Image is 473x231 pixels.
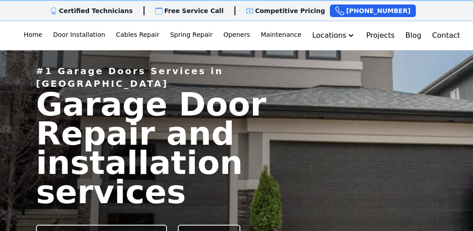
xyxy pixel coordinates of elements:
a: Door Installation [50,27,109,44]
p: Free Service Call [164,6,224,15]
a: Home [20,27,46,44]
span: Garage Door Repair and installation services [36,90,383,206]
a: Blog [402,27,425,44]
a: Contact [428,27,464,44]
a: [PHONE_NUMBER] [330,4,416,17]
p: Competitive Pricing [255,6,325,15]
a: Openers [220,27,253,44]
button: Locations [309,27,359,44]
a: Cables Repair [113,27,163,44]
a: Maintenance [257,27,305,44]
a: Spring Repair [167,27,216,44]
p: Certified Technicians [59,6,133,15]
a: Projects [363,27,398,44]
p: #1 Garage Doors Services in [GEOGRAPHIC_DATA] [36,65,295,90]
